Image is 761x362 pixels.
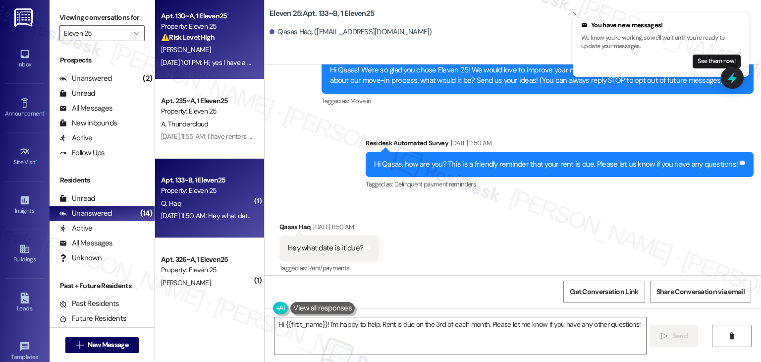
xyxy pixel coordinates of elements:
[59,10,145,25] label: Viewing conversations for
[140,71,155,86] div: (2)
[161,185,253,196] div: Property: Eleven 25
[279,261,379,275] div: Tagged as:
[366,177,754,191] div: Tagged as:
[59,313,126,324] div: Future Residents
[138,206,155,221] div: (14)
[5,192,45,219] a: Insights •
[44,109,46,116] span: •
[59,88,95,99] div: Unread
[59,208,112,219] div: Unanswered
[288,243,363,253] div: Hey what date is it due?
[5,46,45,72] a: Inbox
[270,8,374,19] b: Eleven 25: Apt. 133~B, 1 Eleven25
[563,281,645,303] button: Get Conversation Link
[5,143,45,170] a: Site Visit •
[308,264,350,272] span: Rent/payments
[59,253,102,263] div: Unknown
[581,20,741,30] div: You have new messages!
[5,241,45,267] a: Buildings
[88,340,128,350] span: New Message
[311,222,354,232] div: [DATE] 11:50 AM
[693,55,741,68] button: See them now!
[728,332,735,340] i: 
[65,337,139,353] button: New Message
[279,222,379,236] div: Qasas Haq
[59,299,119,309] div: Past Residents
[59,223,93,234] div: Active
[50,281,155,291] div: Past + Future Residents
[161,120,209,128] span: A. Thundercloud
[322,94,754,108] div: Tagged as:
[161,291,319,300] div: [DATE] 11:56 AM: I do not live here anymore. Please stop.
[161,175,253,185] div: Apt. 133~B, 1 Eleven25
[59,133,93,143] div: Active
[394,180,476,188] span: Delinquent payment reminders
[36,157,37,164] span: •
[161,21,253,32] div: Property: Eleven 25
[50,55,155,65] div: Prospects
[59,118,117,128] div: New Inbounds
[330,65,738,86] div: Hi Qasas! We're so glad you chose Eleven 25! We would love to improve your move-in experience. If...
[448,138,491,148] div: [DATE] 11:50 AM
[34,206,36,213] span: •
[650,281,751,303] button: Share Conversation via email
[274,317,646,355] textarea: Hi {{first_name}}! I'm happy to help. Rent is due on the 3rd of each month. Please let me know if...
[161,254,253,265] div: Apt. 326~A, 1 Eleven25
[650,325,698,347] button: Send
[50,175,155,185] div: Residents
[161,278,211,287] span: [PERSON_NAME]
[161,33,215,42] strong: ⚠️ Risk Level: High
[270,27,432,37] div: Qasas Haq. ([EMAIL_ADDRESS][DOMAIN_NAME])
[59,193,95,204] div: Unread
[350,97,371,105] span: Move in
[570,9,580,19] button: Close toast
[570,287,638,297] span: Get Conversation Link
[374,159,738,170] div: Hi Qasas, how are you? This is a friendly reminder that your rent is due. Please let us know if y...
[59,148,105,158] div: Follow Ups
[59,238,112,248] div: All Messages
[38,352,40,359] span: •
[660,332,668,340] i: 
[14,8,35,27] img: ResiDesk Logo
[672,331,688,341] span: Send
[5,290,45,316] a: Leads
[366,138,754,152] div: Residesk Automated Survey
[161,132,409,141] div: [DATE] 11:55 AM: I have renters insurance and there should be no reason for the charge
[76,341,83,349] i: 
[656,287,745,297] span: Share Conversation via email
[161,58,526,67] div: [DATE] 1:01 PM: Hi, yes I have a few questions. Please call me at [PHONE_NUMBER] when you have a ...
[59,73,112,84] div: Unanswered
[161,211,278,220] div: [DATE] 11:50 AM: Hey what date is it due?
[581,34,741,51] p: We know you're working, so we'll wait until you're ready to update your messages.
[64,25,129,41] input: All communities
[59,103,112,114] div: All Messages
[161,199,181,208] span: Q. Haq
[161,96,253,106] div: Apt. 235~A, 1 Eleven25
[161,11,253,21] div: Apt. 130~A, 1 Eleven25
[134,29,139,37] i: 
[161,265,253,275] div: Property: Eleven 25
[161,45,211,54] span: [PERSON_NAME]
[161,106,253,117] div: Property: Eleven 25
